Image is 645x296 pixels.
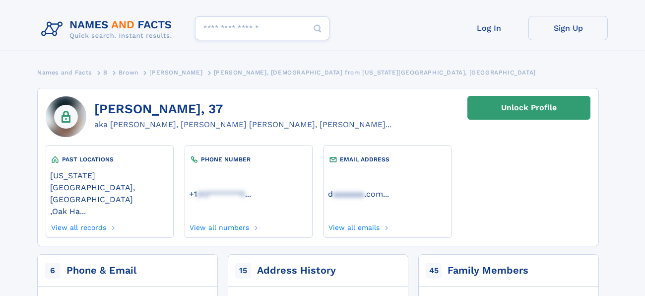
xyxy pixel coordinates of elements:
[50,164,169,221] div: ,
[449,16,528,40] a: Log In
[45,263,61,279] span: 6
[94,119,391,131] div: aka [PERSON_NAME], [PERSON_NAME] [PERSON_NAME], [PERSON_NAME]...
[50,221,106,231] a: View all records
[50,170,169,204] a: [US_STATE][GEOGRAPHIC_DATA], [GEOGRAPHIC_DATA]
[119,69,138,76] span: Brown
[52,206,86,216] a: Oak Ha...
[306,16,329,41] button: Search Button
[103,66,108,78] a: B
[328,154,447,164] div: EMAIL ADDRESS
[94,102,391,117] h1: [PERSON_NAME], 37
[328,188,383,199] a: daaaaaaa.com
[195,16,329,40] input: search input
[66,264,136,278] div: Phone & Email
[333,189,364,199] span: aaaaaaa
[214,69,536,76] span: [PERSON_NAME], [DEMOGRAPHIC_DATA] from [US_STATE][GEOGRAPHIC_DATA], [GEOGRAPHIC_DATA]
[426,263,442,279] span: 45
[149,66,202,78] a: [PERSON_NAME]
[235,263,251,279] span: 15
[149,69,202,76] span: [PERSON_NAME]
[448,264,528,278] div: Family Members
[103,69,108,76] span: B
[528,16,608,40] a: Sign Up
[189,221,250,231] a: View all numbers
[501,96,557,119] div: Unlock Profile
[328,221,380,231] a: View all emails
[50,154,169,164] div: PAST LOCATIONS
[467,96,590,120] a: Unlock Profile
[328,189,447,199] a: ...
[189,189,308,199] a: ...
[119,66,138,78] a: Brown
[37,16,180,43] img: Logo Names and Facts
[189,154,308,164] div: PHONE NUMBER
[37,66,92,78] a: Names and Facts
[257,264,336,278] div: Address History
